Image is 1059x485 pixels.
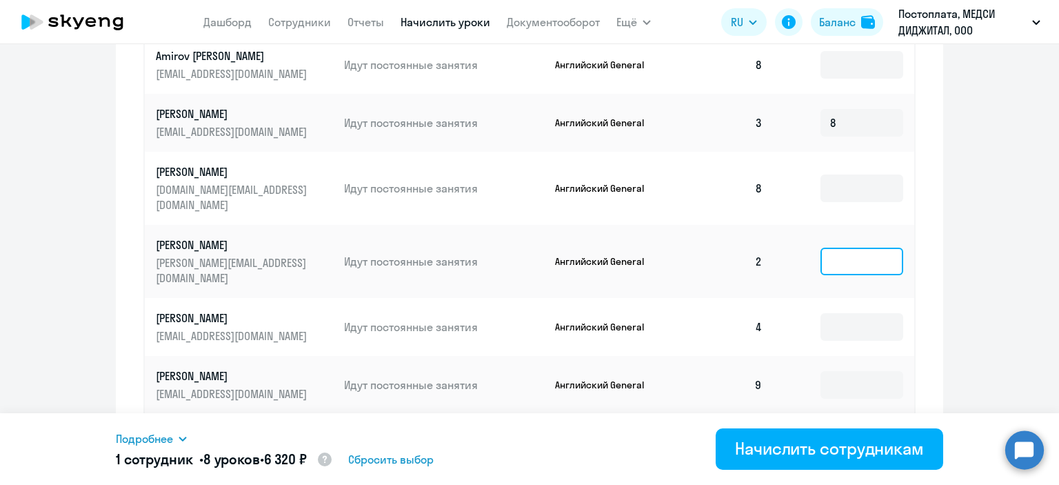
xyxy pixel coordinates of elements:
span: Ещё [616,14,637,30]
a: Отчеты [347,15,384,29]
p: Английский General [555,321,658,333]
a: [PERSON_NAME][DOMAIN_NAME][EMAIL_ADDRESS][DOMAIN_NAME] [156,164,333,212]
span: Сбросить выбор [348,451,434,468]
p: [EMAIL_ADDRESS][DOMAIN_NAME] [156,124,310,139]
p: Идут постоянные занятия [344,57,544,72]
a: [PERSON_NAME][EMAIL_ADDRESS][DOMAIN_NAME] [156,106,333,139]
p: Английский General [555,117,658,129]
p: Идут постоянные занятия [344,254,544,269]
p: Английский General [555,379,658,391]
p: Постоплата, МЕДСИ ДИДЖИТАЛ, ООО [898,6,1027,39]
img: balance [861,15,875,29]
a: [PERSON_NAME][EMAIL_ADDRESS][DOMAIN_NAME] [156,310,333,344]
p: Идут постоянные занятия [344,181,544,196]
p: [PERSON_NAME] [156,368,310,384]
button: Балансbalance [811,8,883,36]
p: Amirov [PERSON_NAME] [156,48,310,63]
a: Документооборот [507,15,600,29]
td: 2 [677,225,774,298]
span: 8 уроков [203,451,260,468]
button: Ещё [616,8,651,36]
a: Дашборд [203,15,252,29]
button: Постоплата, МЕДСИ ДИДЖИТАЛ, ООО [891,6,1047,39]
a: Начислить уроки [401,15,490,29]
p: Английский General [555,59,658,71]
p: Английский General [555,182,658,195]
p: [DOMAIN_NAME][EMAIL_ADDRESS][DOMAIN_NAME] [156,182,310,212]
p: Английский General [555,255,658,268]
button: Начислить сотрудникам [716,428,943,470]
span: RU [731,14,743,30]
a: [PERSON_NAME][PERSON_NAME][EMAIL_ADDRESS][DOMAIN_NAME] [156,237,333,286]
a: [PERSON_NAME][EMAIL_ADDRESS][DOMAIN_NAME] [156,368,333,402]
td: 8 [677,152,774,225]
div: Баланс [819,14,856,30]
td: 9 [677,356,774,414]
p: [PERSON_NAME] [156,164,310,179]
h5: 1 сотрудник • • [116,450,333,471]
td: 8 [677,36,774,94]
div: Начислить сотрудникам [735,437,924,459]
a: Amirov [PERSON_NAME][EMAIL_ADDRESS][DOMAIN_NAME] [156,48,333,81]
p: [EMAIL_ADDRESS][DOMAIN_NAME] [156,328,310,344]
span: 6 320 ₽ [264,451,307,468]
span: Подробнее [116,430,173,447]
p: [EMAIL_ADDRESS][DOMAIN_NAME] [156,66,310,81]
p: [EMAIL_ADDRESS][DOMAIN_NAME] [156,386,310,402]
p: [PERSON_NAME] [156,237,310,253]
td: 3 [677,94,774,152]
p: [PERSON_NAME] [156,106,310,121]
a: Сотрудники [268,15,331,29]
p: [PERSON_NAME][EMAIL_ADDRESS][DOMAIN_NAME] [156,255,310,286]
button: RU [721,8,767,36]
p: Идут постоянные занятия [344,377,544,393]
p: Идут постоянные занятия [344,319,544,335]
p: [PERSON_NAME] [156,310,310,326]
p: Идут постоянные занятия [344,115,544,130]
td: 4 [677,298,774,356]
